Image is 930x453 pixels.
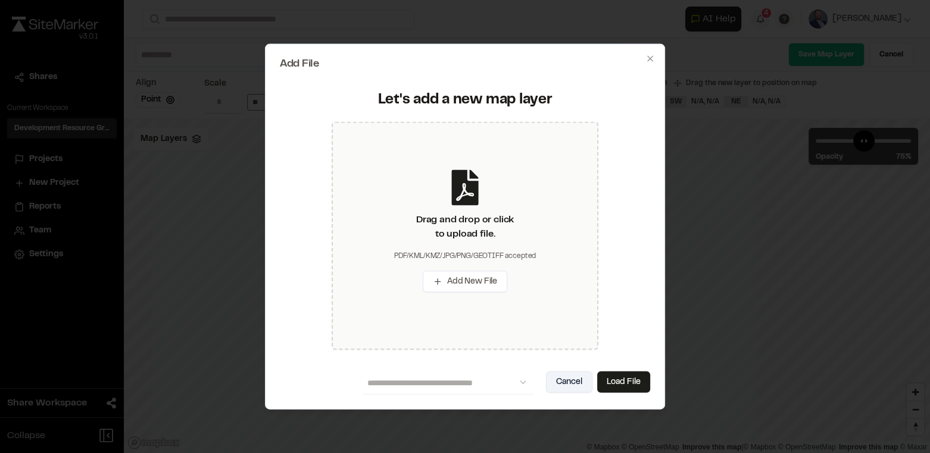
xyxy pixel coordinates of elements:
[423,270,507,292] button: Add New File
[394,250,536,261] div: PDF/KML/KMZ/JPG/PNG/GEOTIFF accepted
[546,371,592,392] button: Cancel
[597,371,650,392] button: Load File
[280,59,650,70] h2: Add File
[416,212,514,241] div: Drag and drop or click to upload file.
[332,121,598,350] div: Drag and drop or clickto upload file.PDF/KML/KMZ/JPG/PNG/GEOTIFF acceptedAdd New File
[287,91,643,110] div: Let's add a new map layer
